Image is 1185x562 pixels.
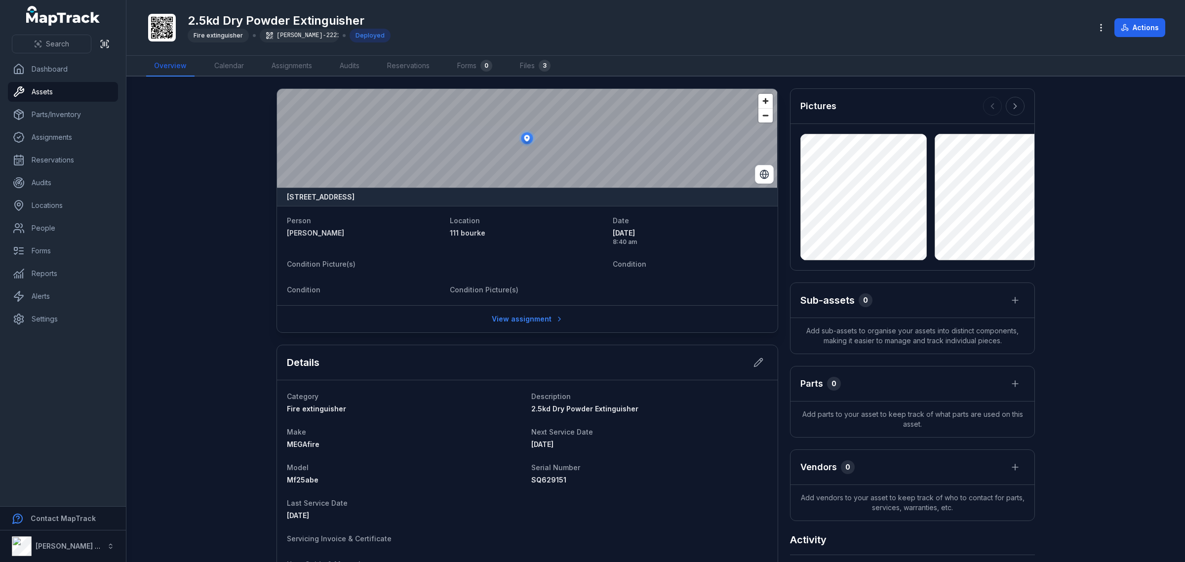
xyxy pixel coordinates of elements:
a: Calendar [206,56,252,77]
button: Zoom in [758,94,773,108]
a: Audits [332,56,367,77]
h3: Vendors [800,460,837,474]
a: Reservations [379,56,437,77]
a: Reports [8,264,118,283]
div: 0 [841,460,855,474]
time: 5/1/2025, 12:00:00 AM [287,511,309,520]
span: Search [46,39,69,49]
span: MEGAfire [287,440,319,448]
canvas: Map [277,89,777,188]
a: [PERSON_NAME] [287,228,442,238]
a: MapTrack [26,6,100,26]
span: Next Service Date [531,428,593,436]
span: 111 bourke [450,229,485,237]
a: Files3 [512,56,558,77]
h2: Details [287,356,319,369]
div: [PERSON_NAME]-2221 [260,29,339,42]
a: Forms [8,241,118,261]
a: Reservations [8,150,118,170]
span: 2.5kd Dry Powder Extinguisher [531,404,638,413]
a: View assignment [485,310,570,328]
span: 8:40 am [613,238,768,246]
div: 0 [480,60,492,72]
a: 111 bourke [450,228,605,238]
div: 0 [827,377,841,391]
span: Date [613,216,629,225]
h1: 2.5kd Dry Powder Extinguisher [188,13,391,29]
time: 7/24/2025, 8:40:44 AM [613,228,768,246]
span: Make [287,428,306,436]
button: Search [12,35,91,53]
span: Condition [287,285,320,294]
div: 3 [539,60,551,72]
span: Condition Picture(s) [450,285,518,294]
a: Dashboard [8,59,118,79]
span: Category [287,392,318,401]
a: Assignments [264,56,320,77]
span: Add parts to your asset to keep track of what parts are used on this asset. [790,401,1034,437]
a: Settings [8,309,118,329]
span: Location [450,216,480,225]
span: Servicing Invoice & Certificate [287,534,392,543]
span: Person [287,216,311,225]
a: Locations [8,196,118,215]
a: Assets [8,82,118,102]
h3: Pictures [800,99,836,113]
span: Description [531,392,571,401]
span: [DATE] [531,440,553,448]
h2: Sub-assets [800,293,855,307]
button: Zoom out [758,108,773,122]
span: Condition [613,260,646,268]
div: 0 [859,293,872,307]
strong: [PERSON_NAME] Air [36,542,104,550]
button: Actions [1114,18,1165,37]
span: Mf25abe [287,476,318,484]
span: Fire extinguisher [194,32,243,39]
span: Add sub-assets to organise your assets into distinct components, making it easier to manage and t... [790,318,1034,354]
button: Switch to Satellite View [755,165,774,184]
a: Audits [8,173,118,193]
span: Fire extinguisher [287,404,346,413]
a: Assignments [8,127,118,147]
span: Model [287,463,309,472]
a: People [8,218,118,238]
h3: Parts [800,377,823,391]
span: Add vendors to your asset to keep track of who to contact for parts, services, warranties, etc. [790,485,1034,521]
span: [DATE] [287,511,309,520]
time: 11/1/2025, 12:00:00 AM [531,440,553,448]
span: Last Service Date [287,499,348,507]
span: Serial Number [531,463,580,472]
a: Forms0 [449,56,500,77]
span: Condition Picture(s) [287,260,355,268]
a: Alerts [8,286,118,306]
h2: Activity [790,533,827,547]
span: [DATE] [613,228,768,238]
a: Parts/Inventory [8,105,118,124]
a: Overview [146,56,195,77]
span: SQ629151 [531,476,566,484]
strong: [STREET_ADDRESS] [287,192,355,202]
div: Deployed [350,29,391,42]
strong: Contact MapTrack [31,514,96,522]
